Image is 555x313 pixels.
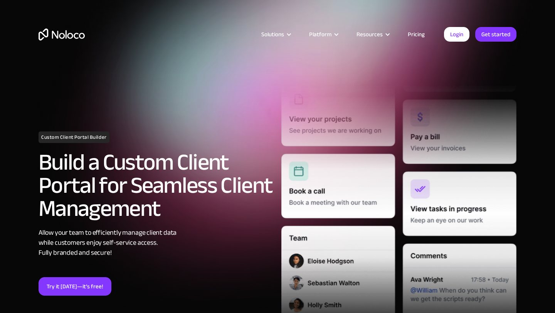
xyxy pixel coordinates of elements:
[39,277,111,296] a: Try it [DATE]—it’s free!
[444,27,469,42] a: Login
[357,29,383,39] div: Resources
[39,228,274,258] div: Allow your team to efficiently manage client data while customers enjoy self-service access. Full...
[398,29,434,39] a: Pricing
[347,29,398,39] div: Resources
[252,29,299,39] div: Solutions
[39,131,109,143] h1: Custom Client Portal Builder
[309,29,331,39] div: Platform
[261,29,284,39] div: Solutions
[299,29,347,39] div: Platform
[39,29,85,40] a: home
[39,151,274,220] h2: Build a Custom Client Portal for Seamless Client Management
[475,27,516,42] a: Get started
